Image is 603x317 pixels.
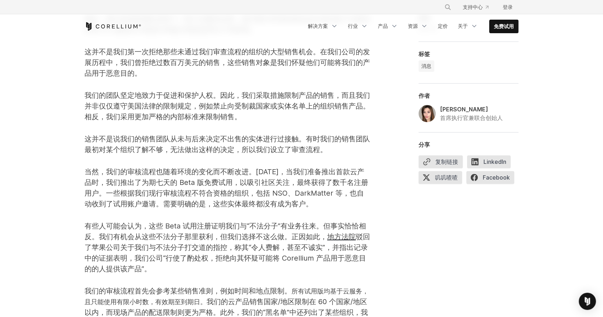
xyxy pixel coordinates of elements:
[419,141,430,148] font: 分享
[85,135,370,154] font: 这并不是说我们的销售团队从未与后来决定不出售的实体进行过接触。有时我们的销售团队最初对某个组织了解不够，无法做出这样的决定，所以我们设立了审查流程。
[419,155,463,168] button: 复制链接
[419,105,436,122] img: 阿曼达·戈顿
[458,23,468,29] font: 关于
[494,23,514,29] font: 免费试用
[421,63,431,69] font: 消息
[441,1,454,14] button: 搜索
[85,47,370,77] font: 这并不是我们第一次拒绝那些未通过我们审查流程的组织的大型销售机会。在我们公司的发展历程中，我们曾拒绝过数百万美元的销售，这些销售对象是我们怀疑他们可能将我们的产品用于恶意目的。
[85,22,141,31] a: 科雷利姆之家
[463,4,483,10] font: 支持中心
[579,293,596,310] div: Open Intercom Messenger
[85,222,366,241] font: 有些人可能会认为，这些 Beta 试用注册证明我们与“不法分子”有业务往来。但事实恰恰相反。我们有机会从这些不法分子那里获利，但我们选择不这么做。正因如此，
[408,23,418,29] font: 资源
[327,232,356,241] a: 地方法院
[419,50,430,57] font: 标签
[440,114,503,121] font: 首席执行官兼联合创始人
[440,106,488,113] font: [PERSON_NAME]
[483,174,510,181] font: Facebook
[419,60,434,72] a: 消息
[419,171,466,187] a: 叽叽喳喳
[308,23,328,29] font: 解决方案
[435,174,458,181] font: 叽叽喳喳
[378,23,388,29] font: 产品
[438,23,448,29] font: 定价
[467,155,515,171] a: LinkedIn
[348,23,358,29] font: 行业
[503,4,513,10] font: 登录
[85,91,370,121] font: 我们的团队坚定地致力于促进和保护人权。因此，我们采取措施限制产品的销售，而且我们并非仅仅遵守美国法律的限制规定，例如禁止向受制裁国家或实体名单上的组织销售产品。相反，我们采用更加严格的内部标准来...
[483,158,506,165] font: LinkedIn
[304,20,518,33] div: 导航菜单
[85,287,292,295] font: 我们的审核流程首先会参考某些销售准则，例如时间和地点限制。
[436,1,518,14] div: 导航菜单
[419,92,430,99] font: 作者
[466,171,518,187] a: Facebook
[85,167,368,208] font: 当然，我们的审核流程也随着环境的变化而不断改进。[DATE]，当我们准备推出首款云产品时，我们推出了为期七天的 Beta 版免费试用，以吸引社区关注，最终获得了数千名注册用户。一些根据我们现行审...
